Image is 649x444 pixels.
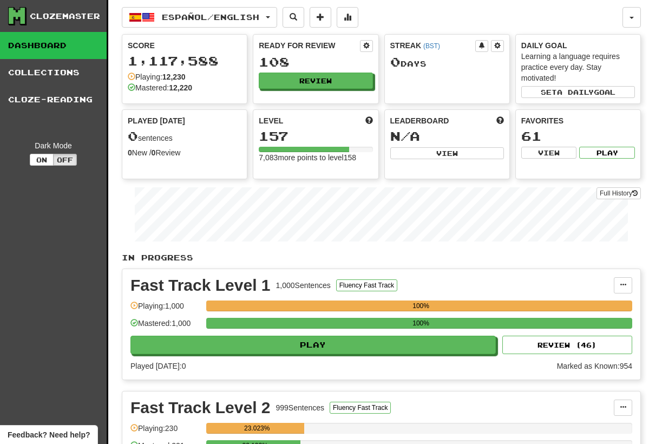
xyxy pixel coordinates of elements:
div: Streak [390,40,475,51]
span: a daily [557,88,594,96]
div: Mastered: 1,000 [130,318,201,336]
button: Fluency Fast Track [336,279,397,291]
div: Favorites [521,115,635,126]
span: Played [DATE]: 0 [130,362,186,370]
div: Fast Track Level 1 [130,277,271,293]
button: Off [53,154,77,166]
div: Playing: 1,000 [130,301,201,318]
span: This week in points, UTC [496,115,504,126]
div: 61 [521,129,635,143]
button: Play [579,147,635,159]
span: N/A [390,128,420,143]
a: Full History [596,187,641,199]
button: Play [130,336,496,354]
span: Leaderboard [390,115,449,126]
div: Mastered: [128,82,192,93]
strong: 0 [128,148,132,157]
div: Playing: 230 [130,423,201,441]
button: View [521,147,577,159]
div: Dark Mode [8,140,99,151]
button: Fluency Fast Track [330,402,391,414]
span: Level [259,115,283,126]
button: Add sentence to collection [310,7,331,28]
div: Marked as Known: 954 [557,361,632,371]
div: 1,117,588 [128,54,241,68]
div: Fast Track Level 2 [130,400,271,416]
div: 1,000 Sentences [276,280,331,291]
div: Score [128,40,241,51]
div: Ready for Review [259,40,359,51]
span: 0 [390,54,401,69]
div: 157 [259,129,372,143]
strong: 0 [152,148,156,157]
div: Playing: [128,71,186,82]
button: Review (46) [502,336,632,354]
button: More stats [337,7,358,28]
span: Español / English [162,12,259,22]
div: Clozemaster [30,11,100,22]
button: Seta dailygoal [521,86,635,98]
button: Search sentences [283,7,304,28]
div: 7,083 more points to level 158 [259,152,372,163]
div: 23.023% [209,423,304,434]
div: sentences [128,129,241,143]
strong: 12,230 [162,73,186,81]
div: 100% [209,318,632,329]
a: (BST) [423,42,440,50]
div: Learning a language requires practice every day. Stay motivated! [521,51,635,83]
div: 999 Sentences [276,402,325,413]
span: 0 [128,128,138,143]
div: New / Review [128,147,241,158]
span: Played [DATE] [128,115,185,126]
div: Day s [390,55,504,69]
div: 108 [259,55,372,69]
strong: 12,220 [169,83,192,92]
button: Español/English [122,7,277,28]
button: On [30,154,54,166]
button: Review [259,73,372,89]
button: View [390,147,504,159]
span: Score more points to level up [365,115,373,126]
div: Daily Goal [521,40,635,51]
div: 100% [209,301,632,311]
p: In Progress [122,252,641,263]
span: Open feedback widget [8,429,90,440]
